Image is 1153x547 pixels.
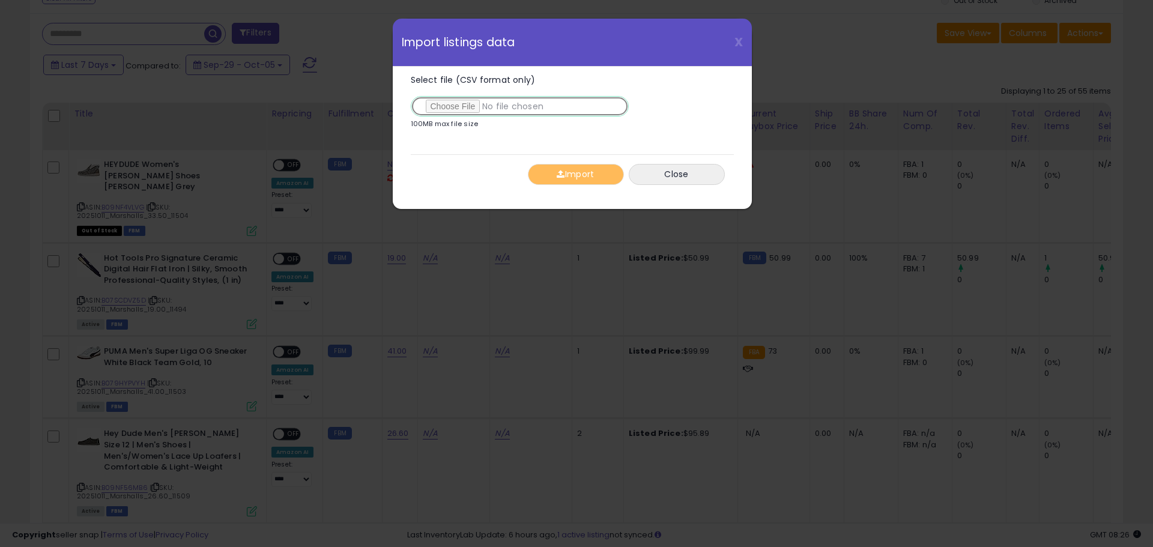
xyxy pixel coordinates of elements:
button: Close [629,164,725,185]
p: 100MB max file size [411,121,479,127]
span: Import listings data [402,37,515,48]
button: Import [528,164,624,185]
span: Select file (CSV format only) [411,74,536,86]
span: X [734,34,743,50]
